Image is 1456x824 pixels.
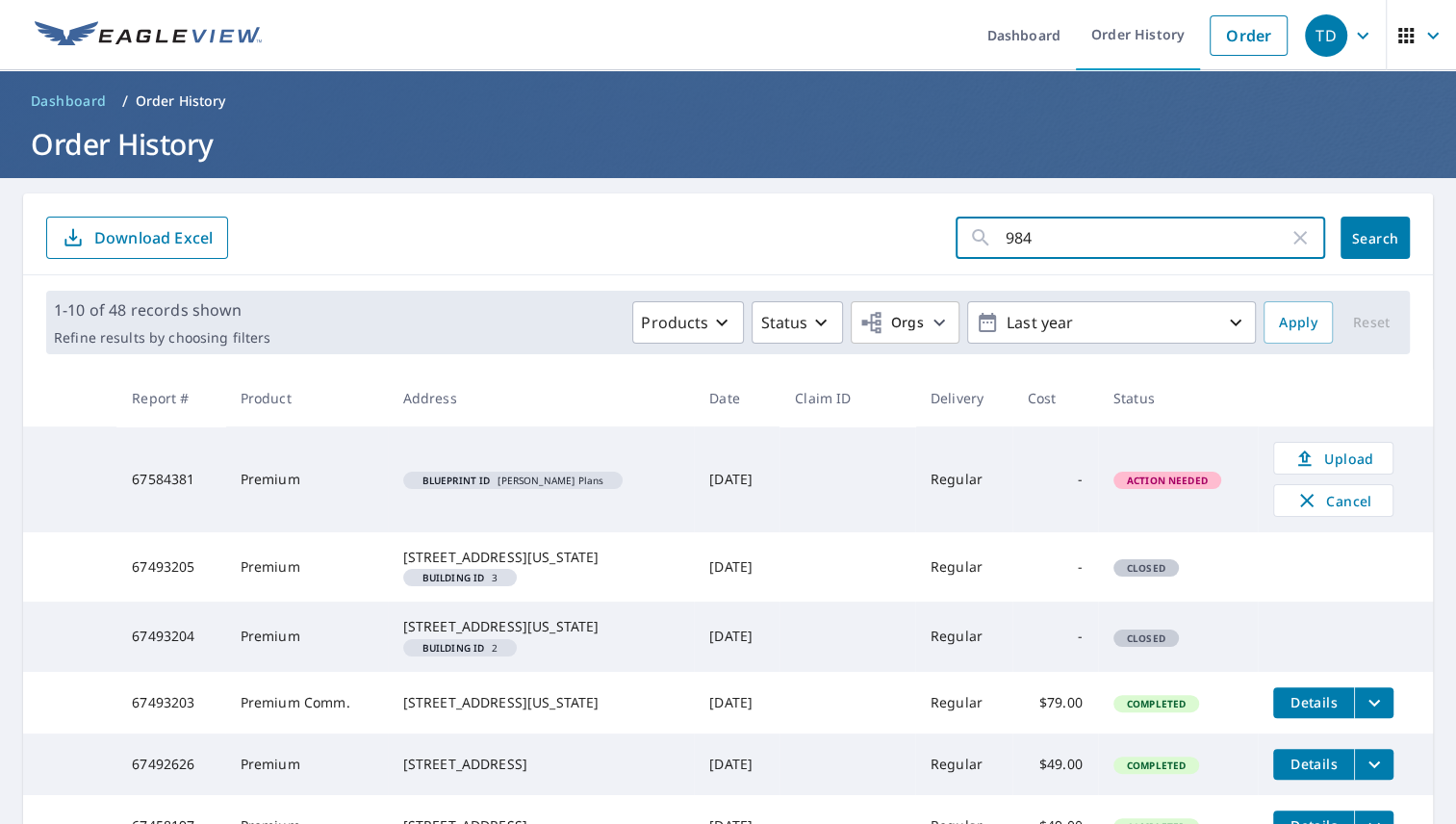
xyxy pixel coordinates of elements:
span: Closed [1115,631,1177,645]
span: Completed [1115,759,1197,772]
td: Premium [225,734,388,795]
td: 67493203 [116,672,224,734]
span: Details [1285,755,1342,773]
p: Refine results by choosing filters [54,329,270,347]
div: [STREET_ADDRESS] [403,755,679,774]
th: Claim ID [779,370,915,426]
span: Dashboard [31,91,107,111]
em: Building ID [422,573,485,582]
span: 3 [411,573,510,582]
button: Orgs [851,301,959,344]
button: Products [632,301,744,344]
p: Order History [136,91,226,111]
button: Last year [967,301,1256,344]
button: Download Excel [46,217,228,259]
button: filesDropdownBtn-67493203 [1354,687,1393,718]
th: Address [388,370,695,426]
td: 67584381 [116,426,224,532]
img: EV Logo [35,21,262,50]
a: Upload [1273,442,1393,475]
div: [STREET_ADDRESS][US_STATE] [403,693,679,712]
p: Products [641,311,708,334]
td: Premium [225,426,388,532]
p: 1-10 of 48 records shown [54,298,270,322]
th: Report # [116,370,224,426]
td: - [1012,532,1098,602]
td: $79.00 [1012,672,1098,734]
td: Premium [225,602,388,671]
span: Upload [1286,447,1381,470]
td: $49.00 [1012,734,1098,795]
div: [STREET_ADDRESS][US_STATE] [403,548,679,567]
span: Closed [1115,561,1177,575]
button: detailsBtn-67493203 [1273,687,1354,718]
td: Regular [915,602,1012,671]
input: Address, Report #, Claim ID, etc. [1006,211,1289,265]
em: Blueprint ID [422,476,491,485]
span: 2 [411,643,510,653]
span: Orgs [859,311,924,335]
div: [STREET_ADDRESS][US_STATE] [403,617,679,636]
th: Date [694,370,779,426]
button: Cancel [1273,484,1393,517]
button: Status [752,301,843,344]
span: Action Needed [1115,474,1219,487]
td: Regular [915,672,1012,734]
td: Regular [915,426,1012,532]
td: 67493205 [116,532,224,602]
td: [DATE] [694,672,779,734]
p: Status [760,311,807,334]
span: Search [1356,229,1394,247]
h1: Order History [23,124,1433,164]
td: - [1012,426,1098,532]
button: Search [1341,217,1410,259]
td: Premium [225,532,388,602]
a: Order [1210,15,1288,56]
span: Details [1285,693,1342,711]
td: Regular [915,734,1012,795]
span: Cancel [1293,489,1373,512]
th: Cost [1012,370,1098,426]
td: [DATE] [694,426,779,532]
a: Dashboard [23,86,115,116]
p: Last year [999,306,1224,340]
td: - [1012,602,1098,671]
button: Apply [1264,301,1333,344]
span: Apply [1279,311,1317,335]
span: Completed [1115,697,1197,710]
nav: breadcrumb [23,86,1433,116]
td: 67492626 [116,734,224,795]
td: Premium Comm. [225,672,388,734]
td: [DATE] [694,532,779,602]
th: Product [225,370,388,426]
button: filesDropdownBtn-67492626 [1354,749,1393,780]
li: / [122,90,128,113]
td: 67493204 [116,602,224,671]
td: [DATE] [694,602,779,671]
th: Delivery [915,370,1012,426]
button: detailsBtn-67492626 [1273,749,1354,780]
td: [DATE] [694,734,779,795]
span: [PERSON_NAME] Plans [411,476,616,485]
div: TD [1305,14,1347,57]
th: Status [1098,370,1259,426]
p: Download Excel [94,227,213,248]
em: Building ID [422,643,485,653]
td: Regular [915,532,1012,602]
